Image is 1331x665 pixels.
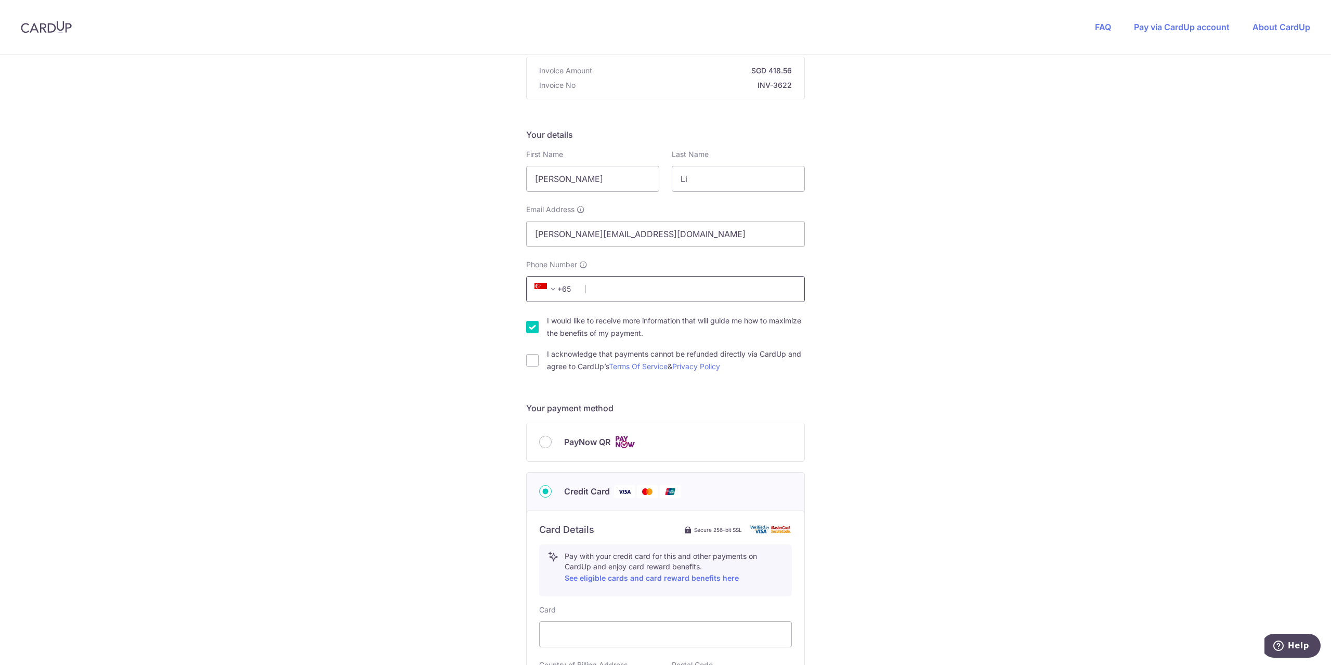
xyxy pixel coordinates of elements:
[660,485,681,498] img: Union Pay
[534,283,559,295] span: +65
[547,348,805,373] label: I acknowledge that payments cannot be refunded directly via CardUp and agree to CardUp’s &
[672,149,709,160] label: Last Name
[539,524,594,536] h6: Card Details
[526,402,805,414] h5: Your payment method
[539,485,792,498] div: Credit Card Visa Mastercard Union Pay
[637,485,658,498] img: Mastercard
[526,221,805,247] input: Email address
[565,573,739,582] a: See eligible cards and card reward benefits here
[526,128,805,141] h5: Your details
[539,605,556,615] label: Card
[609,362,668,371] a: Terms Of Service
[750,525,792,534] img: card secure
[1134,22,1230,32] a: Pay via CardUp account
[565,551,783,584] p: Pay with your credit card for this and other payments on CardUp and enjoy card reward benefits.
[564,436,610,448] span: PayNow QR
[1264,634,1321,660] iframe: Opens a widget where you can find more information
[539,436,792,449] div: PayNow QR Cards logo
[694,526,742,534] span: Secure 256-bit SSL
[547,315,805,340] label: I would like to receive more information that will guide me how to maximize the benefits of my pa...
[21,21,72,33] img: CardUp
[526,166,659,192] input: First name
[526,204,575,215] span: Email Address
[580,80,792,90] strong: INV-3622
[672,362,720,371] a: Privacy Policy
[1252,22,1310,32] a: About CardUp
[614,485,635,498] img: Visa
[672,166,805,192] input: Last name
[539,66,592,76] span: Invoice Amount
[539,80,576,90] span: Invoice No
[531,283,578,295] span: +65
[1095,22,1111,32] a: FAQ
[526,149,563,160] label: First Name
[596,66,792,76] strong: SGD 418.56
[526,259,577,270] span: Phone Number
[548,628,783,641] iframe: Secure card payment input frame
[564,485,610,498] span: Credit Card
[615,436,635,449] img: Cards logo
